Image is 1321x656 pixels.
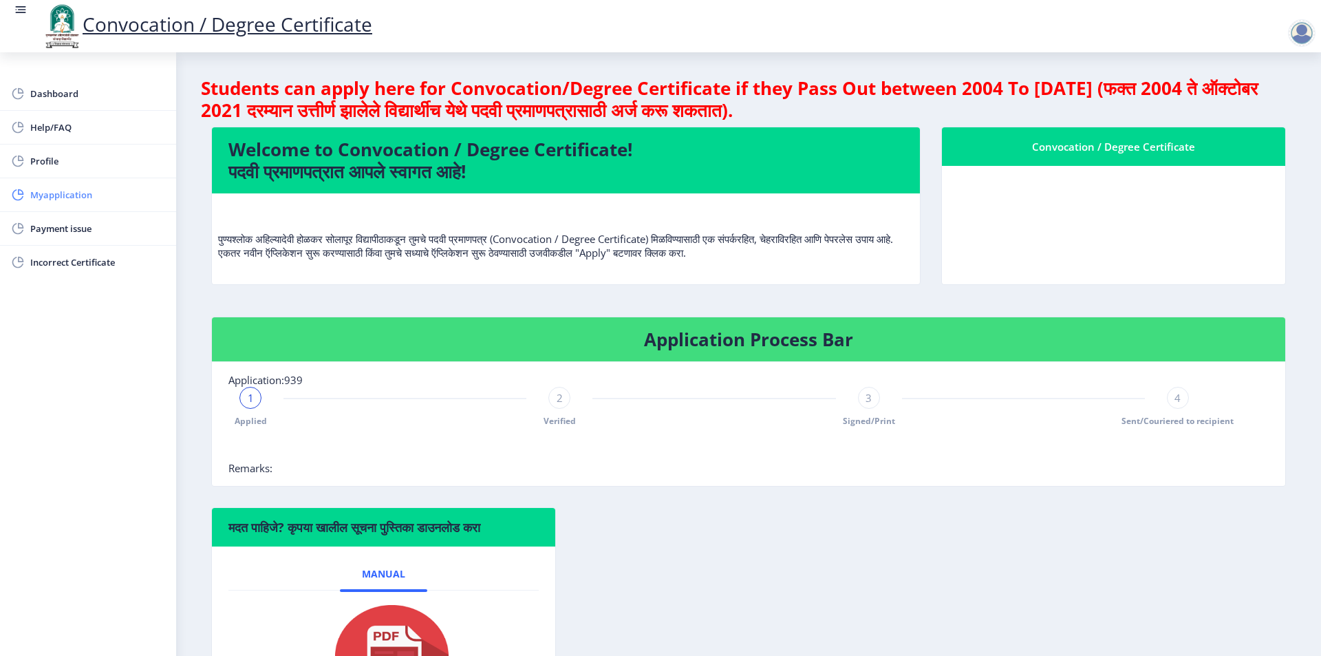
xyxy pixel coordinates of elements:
[30,85,165,102] span: Dashboard
[41,3,83,50] img: logo
[557,391,563,405] span: 2
[544,415,576,427] span: Verified
[30,220,165,237] span: Payment issue
[30,119,165,136] span: Help/FAQ
[30,153,165,169] span: Profile
[228,461,272,475] span: Remarks:
[41,11,372,37] a: Convocation / Degree Certificate
[1174,391,1181,405] span: 4
[228,328,1269,350] h4: Application Process Bar
[362,569,405,580] span: Manual
[218,204,914,260] p: पुण्यश्लोक अहिल्यादेवी होळकर सोलापूर विद्यापीठाकडून तुमचे पदवी प्रमाणपत्र (Convocation / Degree C...
[1121,415,1234,427] span: Sent/Couriered to recipient
[228,138,903,182] h4: Welcome to Convocation / Degree Certificate! पदवी प्रमाणपत्रात आपले स्वागत आहे!
[201,77,1296,121] h4: Students can apply here for Convocation/Degree Certificate if they Pass Out between 2004 To [DATE...
[866,391,872,405] span: 3
[958,138,1269,155] div: Convocation / Degree Certificate
[843,415,895,427] span: Signed/Print
[340,558,427,591] a: Manual
[235,415,267,427] span: Applied
[30,254,165,271] span: Incorrect Certificate
[248,391,254,405] span: 1
[30,187,165,203] span: Myapplication
[228,519,539,536] h6: मदत पाहिजे? कृपया खालील सूचना पुस्तिका डाउनलोड करा
[228,373,303,387] span: Application:939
